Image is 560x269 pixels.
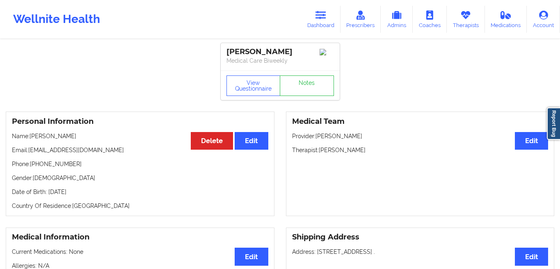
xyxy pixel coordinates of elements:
h3: Medical Team [292,117,549,126]
p: Gender: [DEMOGRAPHIC_DATA] [12,174,268,182]
a: Report Bug [547,107,560,140]
p: Current Medications: None [12,248,268,256]
p: Email: [EMAIL_ADDRESS][DOMAIN_NAME] [12,146,268,154]
button: Edit [235,132,268,150]
p: Phone: [PHONE_NUMBER] [12,160,268,168]
a: Coaches [413,6,447,33]
div: [PERSON_NAME] [226,47,334,57]
button: Delete [191,132,233,150]
p: Address: [STREET_ADDRESS] . [292,248,549,256]
h3: Personal Information [12,117,268,126]
a: Therapists [447,6,485,33]
p: Therapist: [PERSON_NAME] [292,146,549,154]
a: Medications [485,6,527,33]
h3: Medical Information [12,233,268,242]
button: Edit [235,248,268,265]
h3: Shipping Address [292,233,549,242]
p: Date of Birth: [DATE] [12,188,268,196]
p: Name: [PERSON_NAME] [12,132,268,140]
p: Provider: [PERSON_NAME] [292,132,549,140]
a: Dashboard [301,6,341,33]
button: Edit [515,248,548,265]
a: Account [527,6,560,33]
a: Prescribers [341,6,381,33]
p: Country Of Residence: [GEOGRAPHIC_DATA] [12,202,268,210]
p: Medical Care Biweekly [226,57,334,65]
a: Admins [381,6,413,33]
a: Notes [280,75,334,96]
img: Image%2Fplaceholer-image.png [320,49,334,55]
button: View Questionnaire [226,75,281,96]
button: Edit [515,132,548,150]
